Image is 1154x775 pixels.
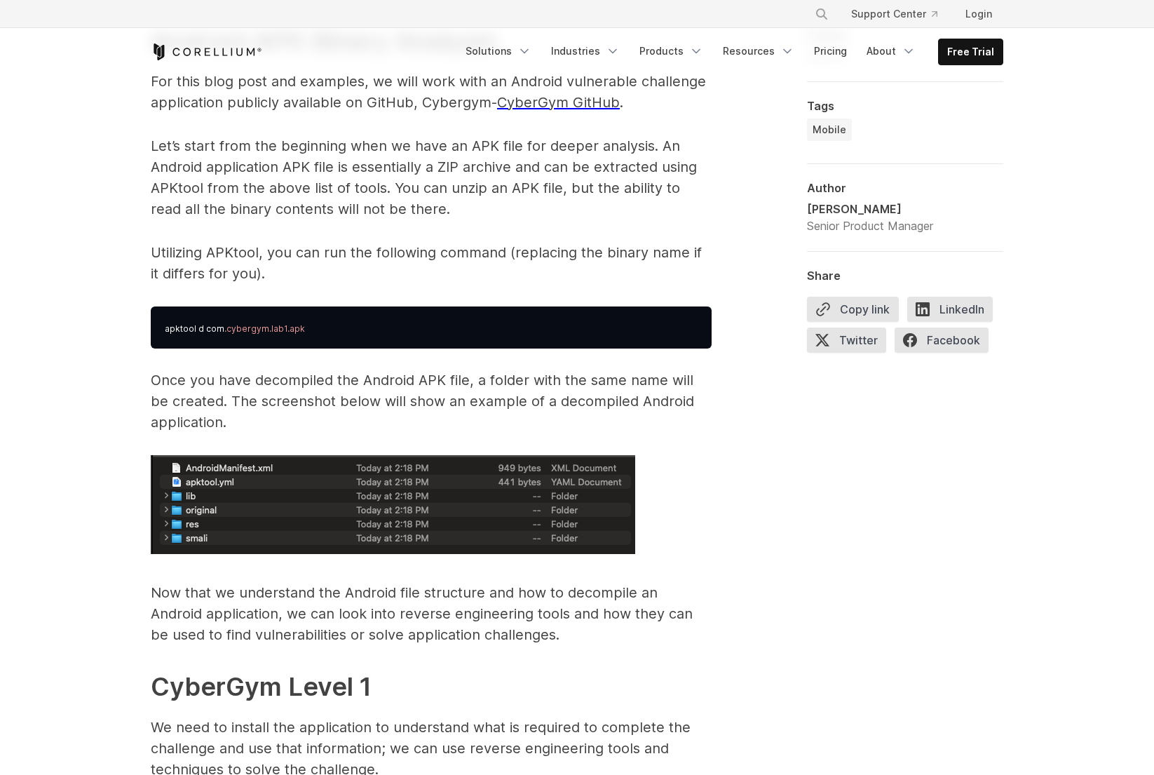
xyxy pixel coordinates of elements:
[907,297,1001,328] a: LinkedIn
[807,181,1003,195] div: Author
[809,1,834,27] button: Search
[151,43,262,60] a: Corellium Home
[151,671,372,702] strong: CyberGym Level 1
[798,1,1003,27] div: Navigation Menu
[807,99,1003,113] div: Tags
[807,328,886,353] span: Twitter
[151,582,712,645] p: Now that we understand the Android file structure and how to decompile an Android application, we...
[806,39,855,64] a: Pricing
[807,269,1003,283] div: Share
[895,328,989,353] span: Facebook
[165,323,224,334] span: apktool d com
[497,94,620,111] a: CyberGym GitHub
[807,328,895,358] a: Twitter
[858,39,924,64] a: About
[151,370,712,433] p: Once you have decompiled the Android APK file, a folder with the same name will be created. The s...
[813,123,846,137] span: Mobile
[151,242,712,284] p: Utilizing APKtool, you can run the following command (replacing the binary name if it differs for...
[457,39,1003,65] div: Navigation Menu
[840,1,949,27] a: Support Center
[224,323,305,334] span: .cybergym.lab1.apk
[954,1,1003,27] a: Login
[457,39,540,64] a: Solutions
[151,455,635,554] img: Example of a decompiled android application.
[807,297,899,322] button: Copy link
[895,328,997,358] a: Facebook
[714,39,803,64] a: Resources
[807,201,933,217] div: [PERSON_NAME]
[543,39,628,64] a: Industries
[907,297,993,322] span: LinkedIn
[939,39,1003,65] a: Free Trial
[807,119,852,141] a: Mobile
[631,39,712,64] a: Products
[151,135,712,220] p: Let’s start from the beginning when we have an APK file for deeper analysis. An Android applicati...
[807,217,933,234] div: Senior Product Manager
[151,71,712,113] p: For this blog post and examples, we will work with an Android vulnerable challenge application pu...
